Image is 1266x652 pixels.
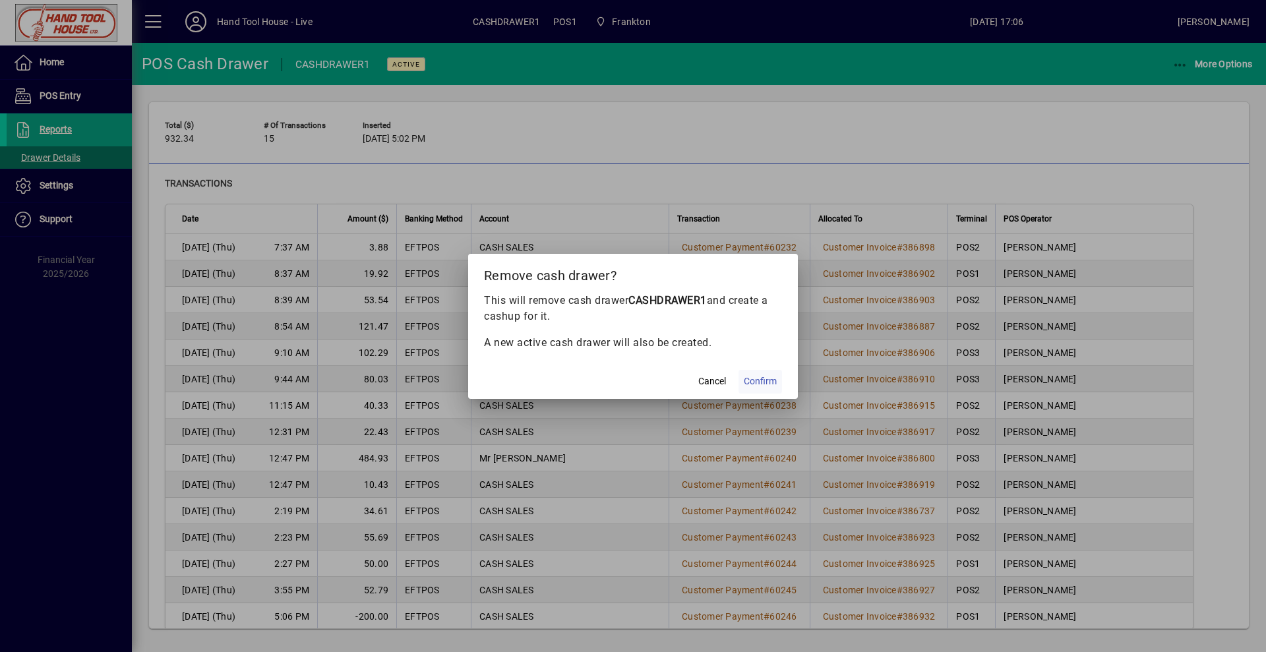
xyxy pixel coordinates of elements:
[484,335,782,351] p: A new active cash drawer will also be created.
[744,374,777,388] span: Confirm
[738,370,782,394] button: Confirm
[468,254,798,292] h2: Remove cash drawer?
[484,293,782,324] p: This will remove cash drawer and create a cashup for it.
[698,374,726,388] span: Cancel
[628,294,707,307] b: CASHDRAWER1
[691,370,733,394] button: Cancel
